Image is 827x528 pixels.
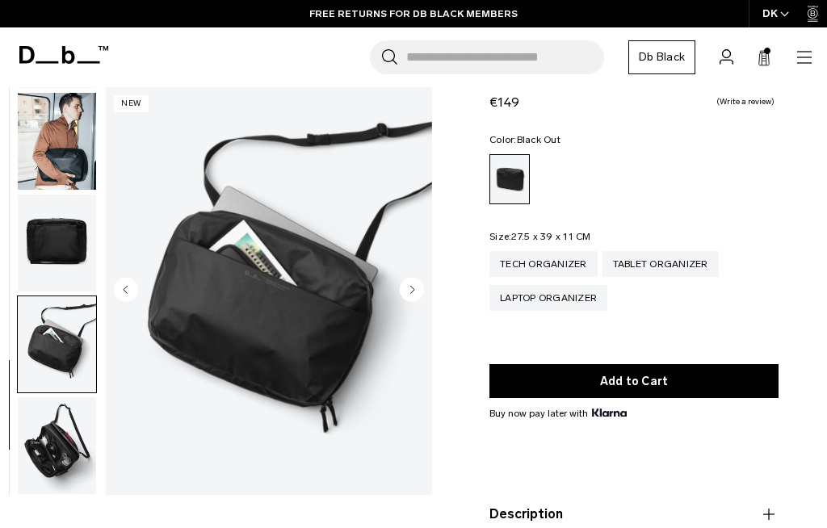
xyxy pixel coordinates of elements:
button: Ramverk Laptop Organizer 16" Black Out [17,396,97,495]
legend: Size: [489,232,591,241]
a: Tech Organizer [489,251,598,277]
img: Ramverk Laptop Organizer 16" Black Out [18,397,96,494]
a: Write a review [716,98,775,106]
span: Buy now pay later with [489,406,627,421]
li: 7 / 8 [106,87,432,495]
a: Laptop Organizer [489,285,607,311]
button: Description [489,505,779,524]
button: Next slide [400,277,424,304]
span: 27.5 x 39 x 11 CM [511,231,590,242]
span: Black Out [517,134,560,145]
a: Db Black [628,40,695,74]
button: Previous slide [114,277,138,304]
img: {"height" => 20, "alt" => "Klarna"} [592,409,627,417]
button: Ramverk Laptop Organizer 16" Black Out [17,194,97,292]
legend: Color: [489,135,560,145]
a: FREE RETURNS FOR DB BLACK MEMBERS [309,6,518,21]
span: €149 [489,94,519,110]
a: Black Out [489,154,530,204]
img: Ramverk Laptop Organizer 16" Black Out [18,93,96,190]
a: Tablet Organizer [602,251,719,277]
p: New [114,95,149,112]
button: Add to Cart [489,364,779,398]
button: Ramverk Laptop Organizer 16" Black Out [17,92,97,191]
img: Ramverk Laptop Organizer 16" Black Out [106,87,432,495]
button: Ramverk Laptop Organizer 16" Black Out [17,295,97,394]
img: Ramverk Laptop Organizer 16" Black Out [18,195,96,291]
img: Ramverk Laptop Organizer 16" Black Out [18,296,96,393]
